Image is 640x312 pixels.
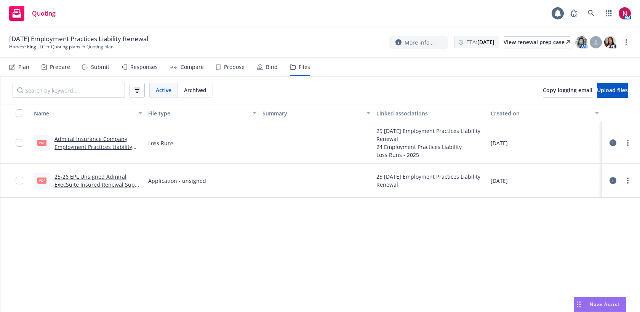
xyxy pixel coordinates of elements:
span: ETA : [466,38,494,46]
a: Search [584,6,599,21]
a: Quoting plans [51,43,80,50]
span: [DATE] [491,139,508,147]
a: Harvest King LLC [9,43,45,50]
span: Active [156,86,171,94]
input: Toggle Row Selected [16,139,23,147]
div: View renewal prep case [504,37,570,48]
span: Quoting plan [86,43,114,50]
a: Switch app [601,6,616,21]
img: photo [619,7,631,19]
button: Nova Assist [574,297,626,312]
span: Quoting [32,10,56,16]
input: Select all [16,109,23,117]
strong: [DATE] [477,38,494,46]
button: File type [145,104,259,122]
div: 25 [DATE] Employment Practices Liability Renewal [376,173,485,189]
div: Responses [130,64,158,70]
div: Compare [181,64,204,70]
div: Linked associations [376,109,485,117]
div: Summary [262,109,362,117]
a: Admiral Insurance Company Employment Practices Liability [DATE] - [DATE] Loss Runs - Valued [DATE... [54,135,132,166]
button: Linked associations [373,104,488,122]
span: More info... [405,38,434,46]
span: Application - unsigned [148,177,206,185]
a: Quoting [6,3,59,24]
span: Loss Runs [148,139,174,147]
button: Name [31,104,145,122]
div: 24 Employment Practices Liability [376,143,485,151]
div: Submit [91,64,109,70]
button: Copy logging email [543,83,592,98]
span: Copy logging email [543,86,592,94]
input: Search by keyword... [13,83,125,98]
span: Upload files [597,86,628,94]
a: 25-26 EPL Unsigned Admiral ExecSuite Insured Renewal Supp App.pdf [54,173,138,196]
button: Summary [259,104,374,122]
div: Propose [224,64,245,70]
a: View renewal prep case [504,36,570,48]
div: Prepare [50,64,70,70]
div: 25 [DATE] Employment Practices Liability Renewal [376,127,485,143]
img: photo [575,36,587,48]
div: Bind [266,64,278,70]
button: More info... [389,36,448,49]
button: Upload files [597,83,628,98]
input: Toggle Row Selected [16,177,23,184]
span: [DATE] Employment Practices Liability Renewal [9,34,148,43]
span: Nova Assist [590,301,620,307]
img: photo [604,36,616,48]
a: more [623,138,632,147]
div: Files [299,64,310,70]
span: Archived [184,86,206,94]
div: Drag to move [574,297,584,312]
a: more [622,38,631,47]
a: more [623,176,632,185]
div: File type [148,109,248,117]
div: Plan [18,64,29,70]
span: [DATE] [491,177,508,185]
a: Report a Bug [566,6,581,21]
div: Loss Runs - 2025 [376,151,485,159]
div: Created on [491,109,590,117]
button: Created on [488,104,602,122]
span: pdf [37,178,46,183]
div: Name [34,109,134,117]
span: pdf [37,140,46,146]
